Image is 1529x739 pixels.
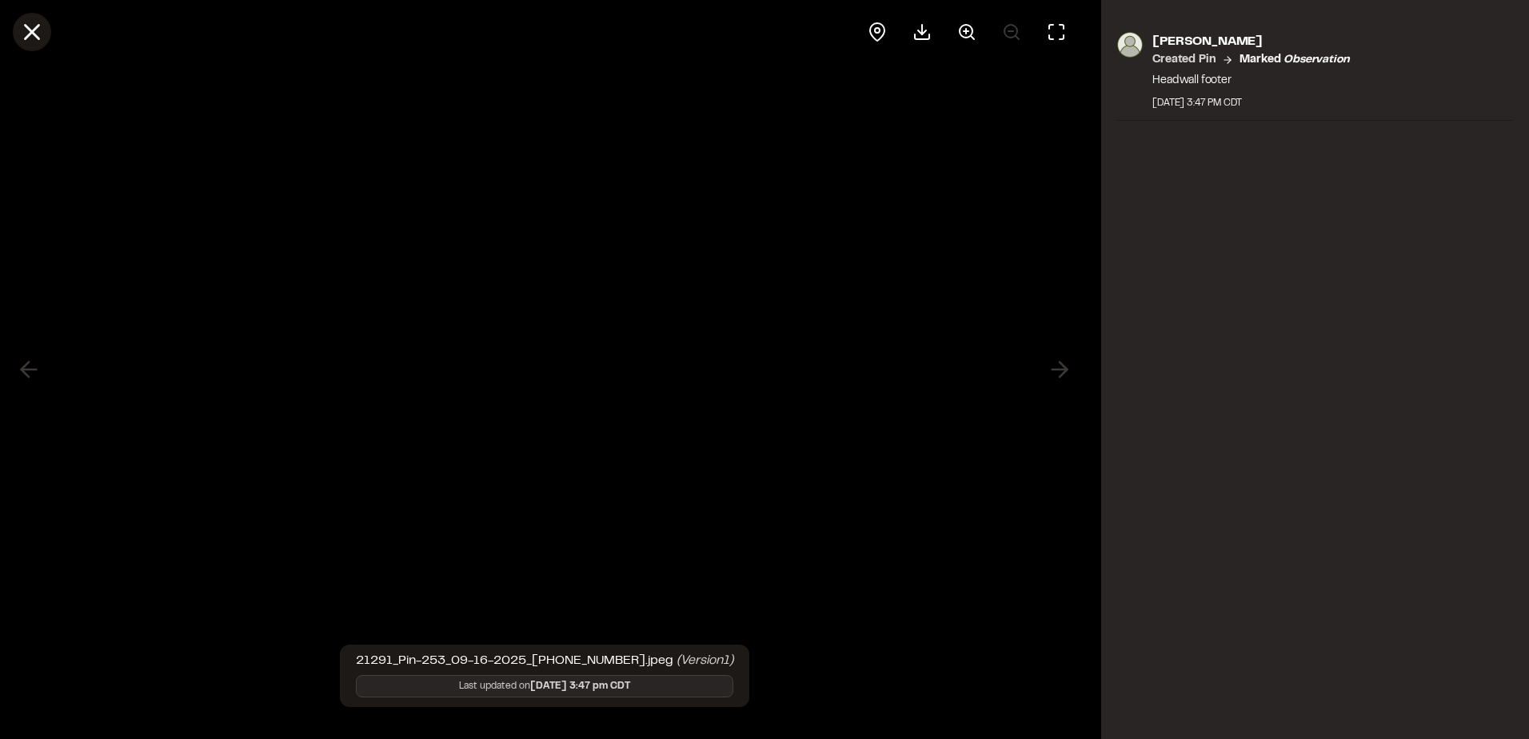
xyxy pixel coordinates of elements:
button: Toggle Fullscreen [1037,13,1076,51]
p: Created Pin [1152,51,1216,69]
p: Headwall footer [1152,72,1349,90]
button: Close modal [13,13,51,51]
div: View pin on map [858,13,896,51]
p: Marked [1240,51,1349,69]
div: [DATE] 3:47 PM CDT [1152,96,1349,110]
img: photo [1117,32,1143,58]
em: observation [1283,55,1349,65]
p: [PERSON_NAME] [1152,32,1349,51]
button: Zoom in [948,13,986,51]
